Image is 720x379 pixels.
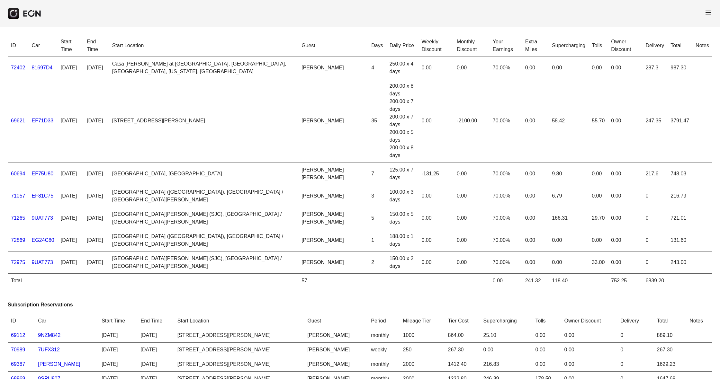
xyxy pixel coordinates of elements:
th: Guest [304,314,368,328]
td: [GEOGRAPHIC_DATA][PERSON_NAME] (SJC), [GEOGRAPHIC_DATA] / [GEOGRAPHIC_DATA][PERSON_NAME] [109,207,298,229]
div: 200.00 x 8 days [390,82,415,98]
td: 70.00% [490,251,522,274]
td: 0.00 [532,328,561,343]
div: 200.00 x 7 days [390,98,415,113]
td: 748.03 [667,163,692,185]
td: 131.60 [667,229,692,251]
div: 100.00 x 3 days [390,188,415,204]
span: menu [705,9,712,16]
th: Period [368,314,400,328]
a: [PERSON_NAME] [38,361,80,367]
a: EF71D33 [32,118,54,123]
td: 25.10 [480,328,532,343]
td: [DATE] [84,185,109,207]
td: [GEOGRAPHIC_DATA] ([GEOGRAPHIC_DATA]), [GEOGRAPHIC_DATA] / [GEOGRAPHIC_DATA][PERSON_NAME] [109,229,298,251]
td: [DATE] [58,229,84,251]
td: [DATE] [58,57,84,79]
td: 9.80 [549,163,589,185]
td: 0.00 [608,57,642,79]
td: 33.00 [589,251,608,274]
td: 241.32 [522,274,549,288]
td: 0 [642,185,667,207]
td: 0.00 [589,229,608,251]
td: 1412.40 [445,357,480,372]
div: 150.00 x 2 days [390,255,415,270]
td: Casa [PERSON_NAME] at [GEOGRAPHIC_DATA], [GEOGRAPHIC_DATA], [GEOGRAPHIC_DATA], [US_STATE], [GEOGR... [109,57,298,79]
th: Supercharging [549,35,589,57]
td: 0.00 [549,251,589,274]
th: ID [8,35,29,57]
td: 57 [298,274,368,288]
div: 150.00 x 5 days [390,210,415,226]
th: Mileage Tier [400,314,445,328]
td: [DATE] [98,343,137,357]
td: 250 [400,343,445,357]
td: 0.00 [549,229,589,251]
td: [STREET_ADDRESS][PERSON_NAME] [174,343,304,357]
td: 721.01 [667,207,692,229]
th: Total [654,314,687,328]
a: 81697D4 [32,65,53,70]
td: 267.30 [654,343,687,357]
td: 0.00 [608,207,642,229]
td: 4 [368,57,386,79]
th: Notes [686,314,712,328]
td: 1629.23 [654,357,687,372]
a: 7UFX312 [38,347,60,352]
td: 0.00 [608,79,642,163]
td: Total [8,274,29,288]
td: monthly [368,357,400,372]
th: Owner Discount [608,35,642,57]
td: 6.79 [549,185,589,207]
div: 250.00 x 4 days [390,60,415,75]
td: 0.00 [589,163,608,185]
td: 0.00 [532,357,561,372]
th: End Time [137,314,174,328]
td: weekly [368,343,400,357]
a: 72869 [11,237,25,243]
th: Delivery [617,314,653,328]
td: 0.00 [522,57,549,79]
td: 0.00 [522,79,549,163]
th: Tolls [589,35,608,57]
td: [DATE] [58,207,84,229]
td: 217.6 [642,163,667,185]
td: 55.70 [589,79,608,163]
td: 0.00 [561,343,617,357]
th: Monthly Discount [454,35,490,57]
td: 247.35 [642,79,667,163]
td: 0 [642,229,667,251]
td: [DATE] [98,357,137,372]
th: Car [29,35,58,57]
th: Your Earnings [490,35,522,57]
td: 2 [368,251,386,274]
td: 0.00 [454,229,490,251]
td: 0.00 [608,163,642,185]
a: 70989 [11,347,25,352]
td: 70.00% [490,207,522,229]
th: ID [8,314,35,328]
th: Tier Cost [445,314,480,328]
td: [DATE] [58,79,84,163]
td: 0.00 [532,343,561,357]
th: Start Location [174,314,304,328]
th: Guest [298,35,368,57]
td: 0.00 [561,357,617,372]
a: 60694 [11,171,25,176]
td: [DATE] [58,185,84,207]
td: 0.00 [454,57,490,79]
td: [PERSON_NAME] [298,57,368,79]
td: [GEOGRAPHIC_DATA][PERSON_NAME] (SJC), [GEOGRAPHIC_DATA] / [GEOGRAPHIC_DATA][PERSON_NAME] [109,251,298,274]
td: 0.00 [608,229,642,251]
th: Start Time [58,35,84,57]
td: [GEOGRAPHIC_DATA] ([GEOGRAPHIC_DATA]), [GEOGRAPHIC_DATA] / [GEOGRAPHIC_DATA][PERSON_NAME] [109,185,298,207]
td: 1000 [400,328,445,343]
th: End Time [84,35,109,57]
td: -131.25 [418,163,454,185]
td: 0.00 [549,57,589,79]
th: Total [667,35,692,57]
td: 58.42 [549,79,589,163]
th: Tolls [532,314,561,328]
th: Extra Miles [522,35,549,57]
td: 0.00 [454,185,490,207]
